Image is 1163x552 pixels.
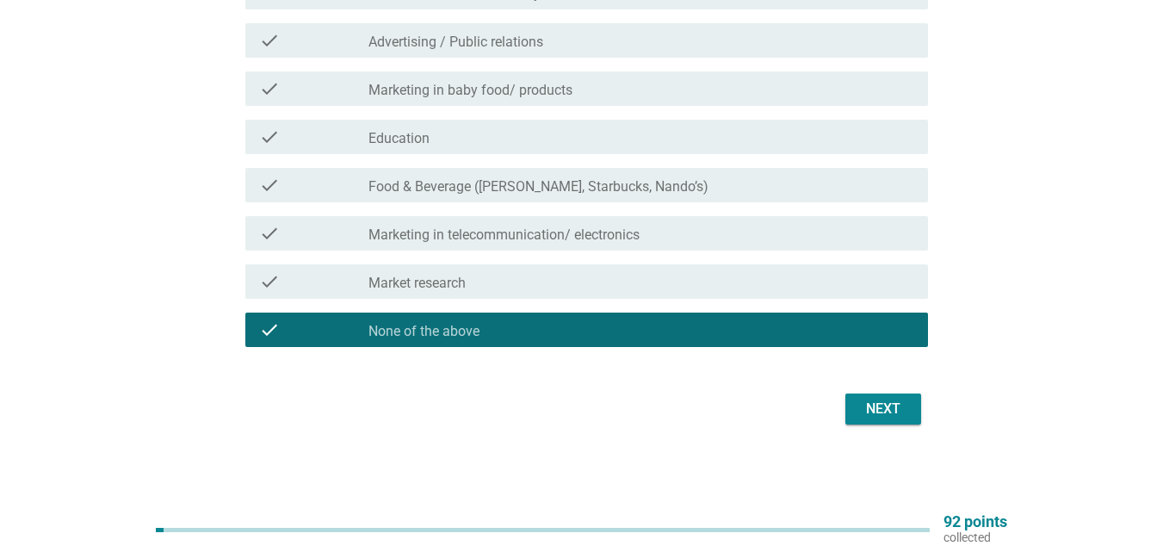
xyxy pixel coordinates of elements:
[259,271,280,292] i: check
[259,78,280,99] i: check
[368,130,430,147] label: Education
[368,82,572,99] label: Marketing in baby food/ products
[943,514,1007,530] p: 92 points
[845,394,921,425] button: Next
[368,323,479,340] label: None of the above
[259,127,280,147] i: check
[368,226,640,244] label: Marketing in telecommunication/ electronics
[368,275,466,292] label: Market research
[859,399,907,419] div: Next
[368,34,543,51] label: Advertising / Public relations
[259,30,280,51] i: check
[368,178,708,195] label: Food & Beverage ([PERSON_NAME], Starbucks, Nando’s)
[259,175,280,195] i: check
[259,223,280,244] i: check
[943,530,1007,545] p: collected
[259,319,280,340] i: check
